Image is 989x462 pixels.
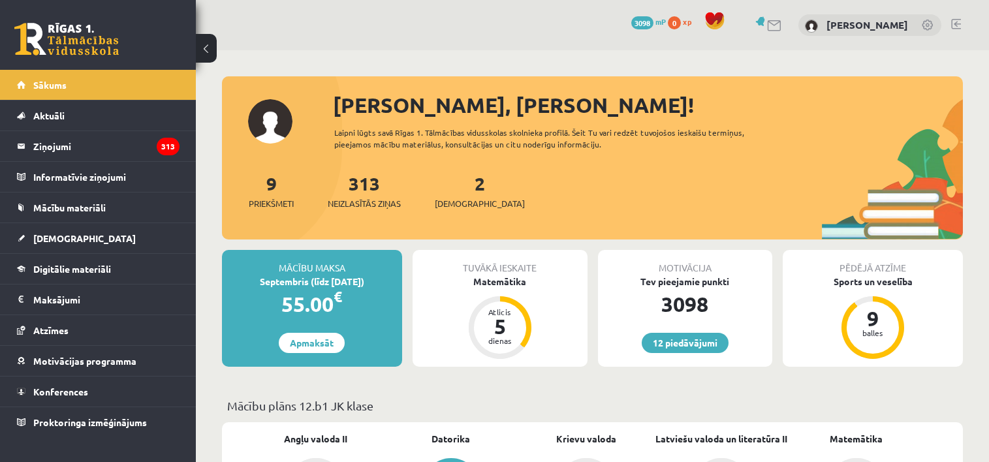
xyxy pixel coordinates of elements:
[783,275,963,361] a: Sports un veselība 9 balles
[284,432,347,446] a: Angļu valoda II
[17,131,180,161] a: Ziņojumi313
[17,100,180,131] a: Aktuāli
[17,70,180,100] a: Sākums
[826,18,908,31] a: [PERSON_NAME]
[33,202,106,213] span: Mācību materiāli
[33,355,136,367] span: Motivācijas programma
[328,197,401,210] span: Neizlasītās ziņas
[328,172,401,210] a: 313Neizlasītās ziņas
[222,288,402,320] div: 55.00
[17,162,180,192] a: Informatīvie ziņojumi
[556,432,616,446] a: Krievu valoda
[655,432,787,446] a: Latviešu valoda un literatūra II
[413,275,588,361] a: Matemātika Atlicis 5 dienas
[830,432,883,446] a: Matemātika
[435,172,525,210] a: 2[DEMOGRAPHIC_DATA]
[227,397,958,414] p: Mācību plāns 12.b1 JK klase
[17,192,180,223] a: Mācību materiāli
[853,329,892,337] div: balles
[33,416,147,428] span: Proktoringa izmēģinājums
[17,285,180,315] a: Maksājumi
[631,16,653,29] span: 3098
[642,333,729,353] a: 12 piedāvājumi
[413,275,588,288] div: Matemātika
[33,263,111,275] span: Digitālie materiāli
[598,288,773,320] div: 3098
[333,89,963,121] div: [PERSON_NAME], [PERSON_NAME]!
[853,308,892,329] div: 9
[435,197,525,210] span: [DEMOGRAPHIC_DATA]
[33,131,180,161] legend: Ziņojumi
[17,254,180,284] a: Digitālie materiāli
[598,250,773,275] div: Motivācija
[413,250,588,275] div: Tuvākā ieskaite
[480,337,520,345] div: dienas
[598,275,773,288] div: Tev pieejamie punkti
[157,138,180,155] i: 313
[783,275,963,288] div: Sports un veselība
[249,197,294,210] span: Priekšmeti
[249,172,294,210] a: 9Priekšmeti
[668,16,681,29] span: 0
[14,23,119,55] a: Rīgas 1. Tālmācības vidusskola
[33,324,69,336] span: Atzīmes
[334,287,342,306] span: €
[17,346,180,376] a: Motivācijas programma
[33,110,65,121] span: Aktuāli
[33,285,180,315] legend: Maksājumi
[805,20,818,33] img: Konstantīns Jeršovs
[480,316,520,337] div: 5
[631,16,666,27] a: 3098 mP
[432,432,470,446] a: Datorika
[655,16,666,27] span: mP
[683,16,691,27] span: xp
[783,250,963,275] div: Pēdējā atzīme
[17,223,180,253] a: [DEMOGRAPHIC_DATA]
[17,407,180,437] a: Proktoringa izmēģinājums
[17,315,180,345] a: Atzīmes
[33,386,88,397] span: Konferences
[334,127,779,150] div: Laipni lūgts savā Rīgas 1. Tālmācības vidusskolas skolnieka profilā. Šeit Tu vari redzēt tuvojošo...
[279,333,345,353] a: Apmaksāt
[222,250,402,275] div: Mācību maksa
[33,162,180,192] legend: Informatīvie ziņojumi
[668,16,698,27] a: 0 xp
[222,275,402,288] div: Septembris (līdz [DATE])
[480,308,520,316] div: Atlicis
[17,377,180,407] a: Konferences
[33,79,67,91] span: Sākums
[33,232,136,244] span: [DEMOGRAPHIC_DATA]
